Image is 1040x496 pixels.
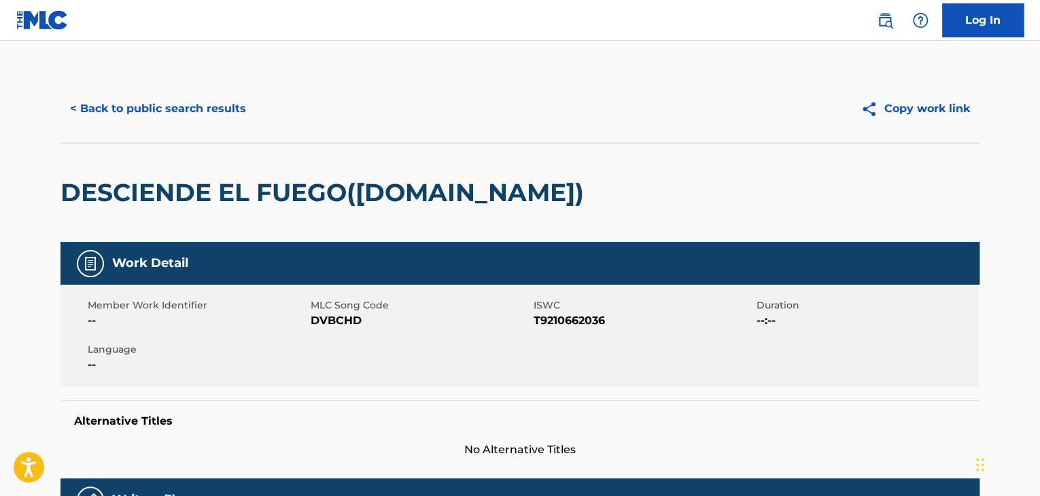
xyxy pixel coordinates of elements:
span: Member Work Identifier [88,298,307,313]
span: ISWC [534,298,753,313]
span: DVBCHD [311,313,530,329]
iframe: Chat Widget [972,431,1040,496]
h2: DESCIENDE EL FUEGO([DOMAIN_NAME]) [60,177,591,208]
h5: Alternative Titles [74,414,966,428]
span: Language [88,342,307,357]
div: Widget de chat [972,431,1040,496]
div: Arrastrar [976,444,984,485]
span: --:-- [757,313,976,329]
img: MLC Logo [16,10,69,30]
span: No Alternative Titles [60,442,980,458]
span: MLC Song Code [311,298,530,313]
span: -- [88,313,307,329]
h5: Work Detail [112,255,188,271]
img: Copy work link [861,101,884,118]
button: Copy work link [851,92,980,126]
a: Public Search [871,7,899,34]
a: Log In [942,3,1024,37]
span: T9210662036 [534,313,753,329]
img: Work Detail [82,255,99,272]
button: < Back to public search results [60,92,256,126]
span: -- [88,357,307,373]
img: help [912,12,929,29]
div: Help [907,7,934,34]
span: Duration [757,298,976,313]
img: search [877,12,893,29]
